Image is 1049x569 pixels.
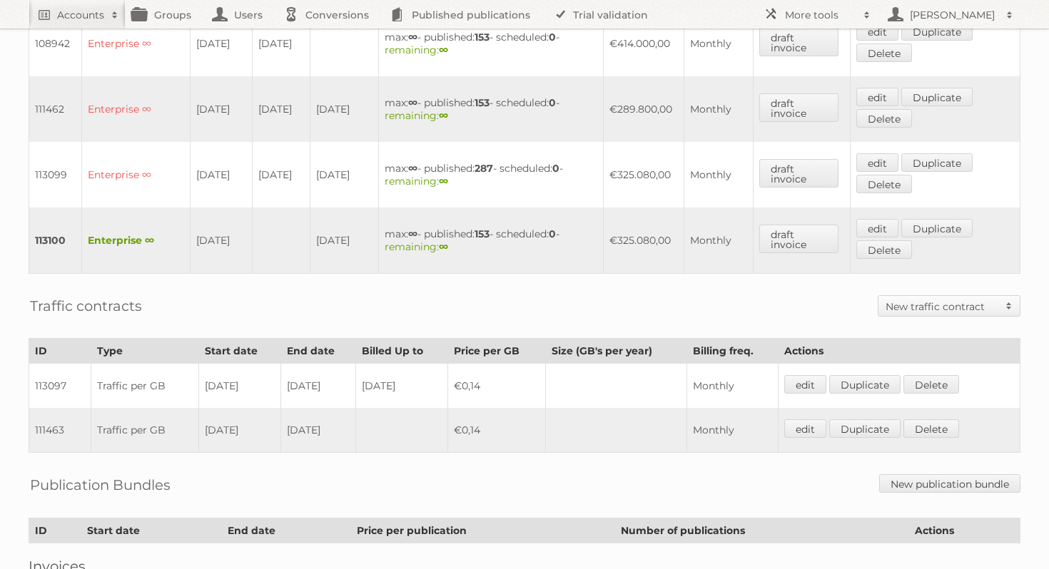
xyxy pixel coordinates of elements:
td: €325.080,00 [603,207,684,274]
strong: 0 [552,162,559,175]
td: Enterprise ∞ [82,76,191,142]
td: [DATE] [191,11,253,76]
td: Monthly [687,364,779,409]
strong: ∞ [439,43,448,56]
strong: ∞ [439,175,448,188]
th: End date [280,339,355,364]
td: [DATE] [310,142,379,207]
a: Delete [903,375,959,394]
td: 111463 [29,408,91,453]
td: €289.800,00 [603,76,684,142]
th: Start date [199,339,280,364]
strong: ∞ [408,96,417,109]
td: [DATE] [199,408,280,453]
h2: New traffic contract [886,299,998,314]
a: edit [784,375,826,394]
td: €414.000,00 [603,11,684,76]
td: [DATE] [253,76,310,142]
td: max: - published: - scheduled: - [379,207,603,274]
td: 111462 [29,76,82,142]
strong: ∞ [408,31,417,43]
th: Number of publications [614,518,909,543]
strong: ∞ [439,240,448,253]
td: [DATE] [280,408,355,453]
strong: ∞ [408,162,417,175]
th: ID [29,518,81,543]
a: edit [784,419,826,438]
td: [DATE] [191,76,253,142]
td: Monthly [684,142,754,207]
span: remaining: [385,43,448,56]
h2: Publication Bundles [30,474,171,496]
strong: 0 [549,96,556,109]
td: [DATE] [191,207,253,274]
td: [DATE] [355,364,447,409]
a: Delete [903,419,959,438]
th: Type [91,339,199,364]
a: draft invoice [759,225,838,253]
td: Enterprise ∞ [82,11,191,76]
strong: 153 [475,96,490,109]
th: Size (GB's per year) [545,339,686,364]
th: ID [29,339,91,364]
td: [DATE] [310,207,379,274]
a: Delete [856,109,912,128]
td: [DATE] [253,142,310,207]
th: Price per publication [351,518,614,543]
h2: Accounts [57,8,104,22]
td: 113097 [29,364,91,409]
td: [DATE] [199,364,280,409]
td: 113100 [29,207,82,274]
td: 113099 [29,142,82,207]
a: draft invoice [759,28,838,56]
span: remaining: [385,175,448,188]
td: Enterprise ∞ [82,207,191,274]
td: [DATE] [310,76,379,142]
td: Monthly [687,408,779,453]
a: Duplicate [901,22,973,41]
a: Delete [856,240,912,259]
a: edit [856,88,898,106]
a: edit [856,153,898,172]
a: Delete [856,175,912,193]
th: Start date [81,518,222,543]
strong: 287 [475,162,493,175]
strong: 153 [475,31,490,43]
h2: Traffic contracts [30,295,142,317]
td: Traffic per GB [91,408,199,453]
a: Delete [856,43,912,62]
td: [DATE] [253,11,310,76]
h2: More tools [785,8,856,22]
td: €325.080,00 [603,142,684,207]
strong: 0 [549,31,556,43]
a: Duplicate [901,88,973,106]
strong: ∞ [408,227,417,240]
td: max: - published: - scheduled: - [379,11,603,76]
a: Duplicate [829,375,901,394]
td: max: - published: - scheduled: - [379,142,603,207]
th: Price per GB [448,339,546,364]
td: Monthly [684,11,754,76]
th: End date [222,518,351,543]
span: remaining: [385,109,448,122]
a: Duplicate [901,153,973,172]
td: Monthly [684,76,754,142]
strong: 0 [549,227,556,240]
a: edit [856,219,898,237]
a: New traffic contract [878,296,1020,316]
td: Traffic per GB [91,364,199,409]
th: Billed Up to [355,339,447,364]
a: New publication bundle [879,474,1020,493]
span: Toggle [998,296,1020,316]
td: Enterprise ∞ [82,142,191,207]
a: Duplicate [829,419,901,438]
td: [DATE] [280,364,355,409]
h2: [PERSON_NAME] [906,8,999,22]
td: Monthly [684,207,754,274]
th: Actions [779,339,1020,364]
td: €0,14 [448,364,546,409]
a: edit [856,22,898,41]
a: draft invoice [759,159,838,188]
td: 108942 [29,11,82,76]
strong: ∞ [439,109,448,122]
